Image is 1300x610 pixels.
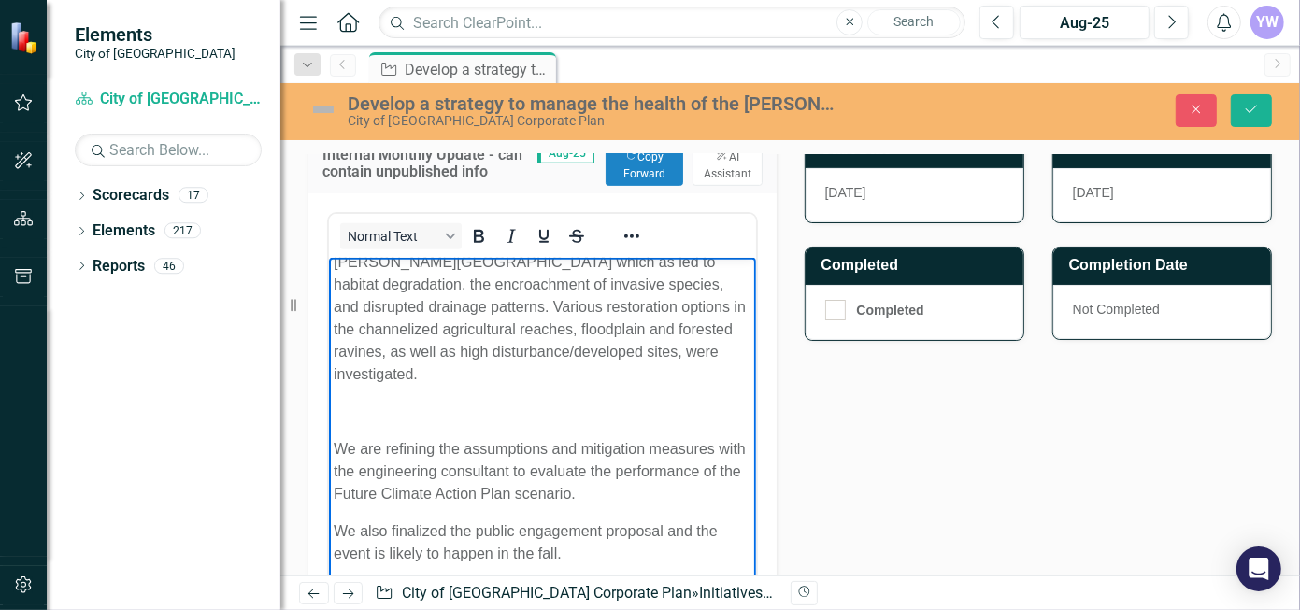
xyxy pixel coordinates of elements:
[322,147,537,179] h3: Internal Monthly Update - can contain unpublished info
[5,262,422,307] p: We also finalized the public engagement proposal and the event is likely to happen in the fall.
[894,14,935,29] span: Search
[1236,546,1281,591] div: Open Intercom Messenger
[1053,285,1271,339] div: Not Completed
[348,229,439,244] span: Normal Text
[495,223,527,249] button: Italic
[528,223,560,249] button: Underline
[164,223,201,239] div: 217
[308,94,338,124] img: Not Defined
[463,223,494,249] button: Bold
[375,583,776,604] div: » »
[1069,257,1262,274] h3: Completion Date
[1020,6,1150,39] button: Aug-25
[340,223,462,249] button: Block Normal Text
[1026,12,1143,35] div: Aug-25
[154,258,184,274] div: 46
[329,258,756,584] iframe: Rich Text Area
[179,188,208,204] div: 17
[348,114,837,128] div: City of [GEOGRAPHIC_DATA] Corporate Plan
[5,180,422,248] p: We are refining the assumptions and mitigation measures with the engineering consultant to evalua...
[821,257,1014,274] h3: Completed
[1250,6,1284,39] button: YW
[825,185,866,200] span: [DATE]
[93,220,155,242] a: Elements
[9,21,42,54] img: ClearPoint Strategy
[75,46,236,61] small: City of [GEOGRAPHIC_DATA]
[1073,185,1114,200] span: [DATE]
[561,223,593,249] button: Strikethrough
[402,584,692,602] a: City of [GEOGRAPHIC_DATA] Corporate Plan
[867,9,961,35] button: Search
[405,58,551,81] div: Develop a strategy to manage the health of the [PERSON_NAME] Creek system
[616,223,648,249] button: Reveal or hide additional toolbar items
[75,23,236,46] span: Elements
[606,145,683,186] button: Copy Forward
[75,89,262,110] a: City of [GEOGRAPHIC_DATA] Corporate Plan
[75,134,262,166] input: Search Below...
[93,256,145,277] a: Reports
[379,7,965,39] input: Search ClearPoint...
[699,584,773,602] a: Initiatives
[93,185,169,206] a: Scorecards
[348,93,837,114] div: Develop a strategy to manage the health of the [PERSON_NAME] Creek system
[693,145,762,186] button: AI Assistant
